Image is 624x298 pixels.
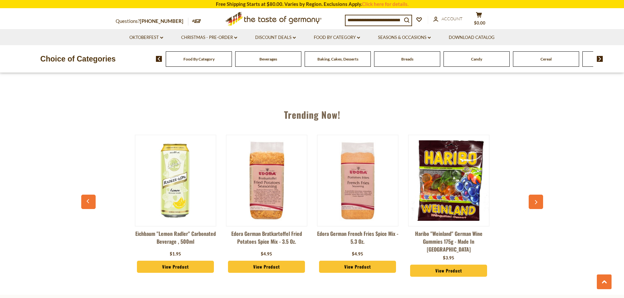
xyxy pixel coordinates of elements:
[471,57,482,61] a: Candy
[442,16,463,21] span: Account
[228,261,305,273] a: View Product
[129,34,163,41] a: Oktoberfest
[259,57,277,61] a: Beverages
[183,57,215,61] a: Food By Category
[170,251,181,257] div: $1.95
[226,140,307,221] img: Edora German Bratkartoffel Fried Potatoes Spice Mix - 3.5 oz.
[140,18,183,24] a: [PHONE_NUMBER]
[319,261,396,273] a: View Product
[317,140,398,221] img: Edora German French Fries Spice Mix - 5.3 oz.
[408,140,489,221] img: Haribo
[255,34,296,41] a: Discount Deals
[226,230,307,249] a: Edora German Bratkartoffel Fried Potatoes Spice Mix - 3.5 oz.
[116,17,188,26] p: Questions?
[314,34,360,41] a: Food By Category
[156,56,162,62] img: previous arrow
[85,100,540,127] div: Trending Now!
[449,34,495,41] a: Download Catalog
[317,57,358,61] a: Baking, Cakes, Desserts
[352,251,363,257] div: $4.95
[181,34,237,41] a: Christmas - PRE-ORDER
[469,12,489,28] button: $0.00
[135,140,216,221] img: Eichbaum
[433,15,463,23] a: Account
[474,20,485,26] span: $0.00
[362,1,408,7] a: Click here for details.
[597,56,603,62] img: next arrow
[135,230,216,249] a: Eichbaum "Lemon Radler" Carbonated Beverage , 500ml
[137,261,214,273] a: View Product
[378,34,431,41] a: Seasons & Occasions
[261,251,272,257] div: $4.95
[317,230,398,249] a: Edora German French Fries Spice Mix - 5.3 oz.
[408,230,489,253] a: Haribo "Weinland" German Wine Gummies 175g - Made in [GEOGRAPHIC_DATA]
[540,57,552,61] a: Cereal
[410,265,487,277] a: View Product
[401,57,413,61] a: Breads
[443,255,454,261] div: $3.95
